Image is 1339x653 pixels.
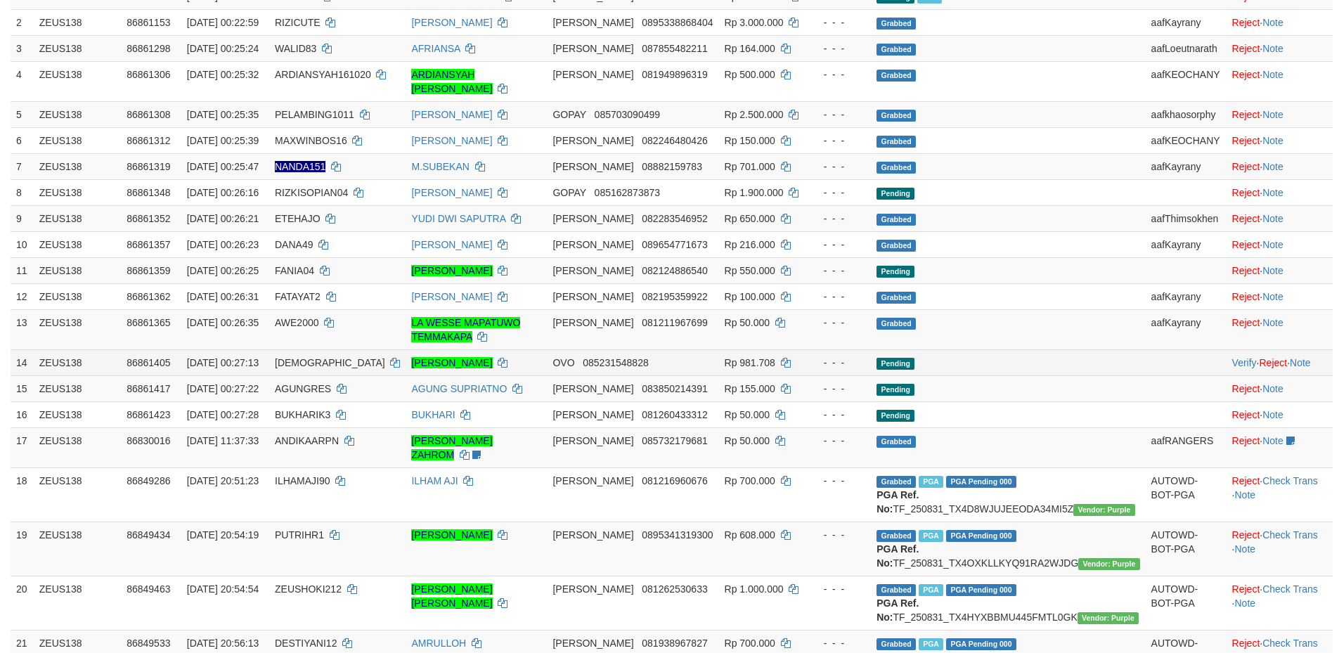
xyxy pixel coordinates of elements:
td: · · [1227,522,1333,576]
a: Reject [1232,109,1260,120]
a: [PERSON_NAME] [411,357,492,368]
td: · [1227,375,1333,401]
span: Copy 081216960676 to clipboard [642,475,707,486]
span: [DEMOGRAPHIC_DATA] [275,357,385,368]
td: · · [1227,467,1333,522]
span: Grabbed [877,476,916,488]
span: Grabbed [877,436,916,448]
span: Grabbed [877,162,916,174]
span: WALID83 [275,43,316,54]
span: [PERSON_NAME] [552,291,633,302]
a: Check Trans [1262,475,1318,486]
span: 86861298 [127,43,170,54]
td: ZEUS138 [34,179,121,205]
td: · · [1227,576,1333,630]
a: Note [1262,213,1283,224]
td: aafKayrany [1146,153,1227,179]
div: - - - [810,134,865,148]
span: Grabbed [877,70,916,82]
span: Vendor URL: https://trx4.1velocity.biz [1073,504,1134,516]
a: Reject [1232,435,1260,446]
a: Note [1234,597,1255,609]
a: [PERSON_NAME] [411,265,492,276]
span: Grabbed [877,18,916,30]
span: Pending [877,410,914,422]
span: 86861153 [127,17,170,28]
a: YUDI DWI SAPUTRA [411,213,505,224]
span: Rp 3.000.000 [725,17,784,28]
span: [DATE] 00:22:59 [187,17,259,28]
td: · [1227,309,1333,349]
span: Grabbed [877,530,916,542]
td: ZEUS138 [34,205,121,231]
div: - - - [810,15,865,30]
span: Rp 164.000 [725,43,775,54]
td: aafKEOCHANY [1146,61,1227,101]
div: - - - [810,528,865,542]
span: [PERSON_NAME] [552,213,633,224]
td: TF_250831_TX4HYXBBMU445FMTL0GK [871,576,1145,630]
a: Note [1262,69,1283,80]
span: [PERSON_NAME] [552,475,633,486]
div: - - - [810,108,865,122]
span: [DATE] 00:25:24 [187,43,259,54]
span: 86849286 [127,475,170,486]
span: [DATE] 00:25:32 [187,69,259,80]
span: [PERSON_NAME] [552,265,633,276]
td: aafkhaosorphy [1146,101,1227,127]
span: Rp 100.000 [725,291,775,302]
span: Marked by aafRornrotha [919,476,943,488]
div: - - - [810,41,865,56]
span: [PERSON_NAME] [552,317,633,328]
span: 86849434 [127,529,170,541]
span: [DATE] 00:25:47 [187,161,259,172]
td: ZEUS138 [34,257,121,283]
td: 7 [11,153,34,179]
td: ZEUS138 [34,153,121,179]
td: 15 [11,375,34,401]
span: Copy 085732179681 to clipboard [642,435,707,446]
span: PELAMBING1011 [275,109,354,120]
a: Reject [1232,529,1260,541]
span: Grabbed [877,110,916,122]
td: 10 [11,231,34,257]
a: Reject [1232,69,1260,80]
td: ZEUS138 [34,522,121,576]
span: ILHAMAJI90 [275,475,330,486]
a: Note [1262,435,1283,446]
td: aafLoeutnarath [1146,35,1227,61]
span: [PERSON_NAME] [552,435,633,446]
a: [PERSON_NAME] [411,135,492,146]
td: aafKayrany [1146,309,1227,349]
td: 12 [11,283,34,309]
span: [PERSON_NAME] [552,17,633,28]
td: 20 [11,576,34,630]
a: [PERSON_NAME] [411,529,492,541]
td: ZEUS138 [34,9,121,35]
a: [PERSON_NAME] [411,187,492,198]
div: - - - [810,582,865,596]
div: - - - [810,160,865,174]
span: [PERSON_NAME] [552,239,633,250]
td: ZEUS138 [34,375,121,401]
span: [DATE] 00:26:25 [187,265,259,276]
span: 86861357 [127,239,170,250]
span: Rp 150.000 [725,135,775,146]
span: Rp 1.900.000 [725,187,784,198]
span: 86861359 [127,265,170,276]
td: 9 [11,205,34,231]
span: 86861308 [127,109,170,120]
a: [PERSON_NAME] ZAHROM [411,435,492,460]
td: ZEUS138 [34,283,121,309]
span: Copy 082195359922 to clipboard [642,291,707,302]
span: Copy 081260433312 to clipboard [642,409,707,420]
a: Note [1262,317,1283,328]
td: 6 [11,127,34,153]
a: Reject [1232,638,1260,649]
div: - - - [810,238,865,252]
span: Rp 155.000 [725,383,775,394]
span: ZEUSHOKI212 [275,583,342,595]
div: - - - [810,186,865,200]
span: Copy 081262530633 to clipboard [642,583,707,595]
div: - - - [810,474,865,488]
